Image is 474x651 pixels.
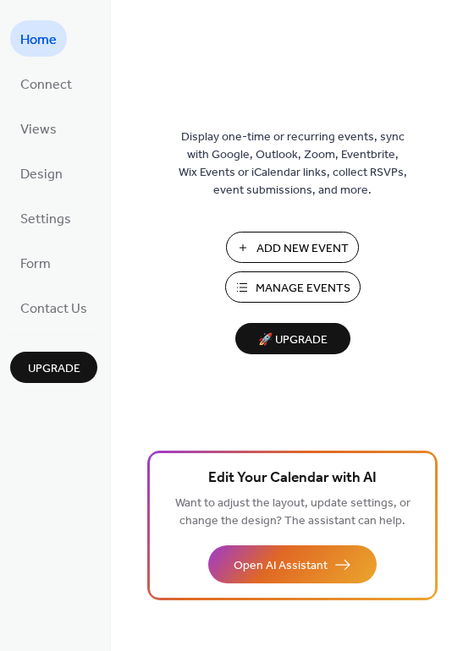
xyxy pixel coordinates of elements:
[235,323,350,354] button: 🚀 Upgrade
[20,117,57,143] span: Views
[20,72,72,98] span: Connect
[208,467,377,490] span: Edit Your Calendar with AI
[245,329,340,352] span: 🚀 Upgrade
[175,492,411,533] span: Want to adjust the layout, update settings, or change the design? The assistant can help.
[10,289,97,325] a: Contact Us
[20,27,57,53] span: Home
[10,20,67,57] a: Home
[20,251,51,277] span: Form
[10,65,82,101] a: Connect
[179,129,407,200] span: Display one-time or recurring events, sync with Google, Outlook, Zoom, Eventbrite, Wix Events or ...
[10,352,97,383] button: Upgrade
[20,161,63,188] span: Design
[256,280,350,298] span: Manage Events
[28,360,80,378] span: Upgrade
[10,110,67,146] a: Views
[208,545,377,583] button: Open AI Assistant
[225,271,361,303] button: Manage Events
[10,244,61,281] a: Form
[10,155,73,191] a: Design
[256,240,349,258] span: Add New Event
[10,200,81,236] a: Settings
[20,296,87,322] span: Contact Us
[226,232,359,263] button: Add New Event
[20,206,71,232] span: Settings
[234,557,328,575] span: Open AI Assistant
